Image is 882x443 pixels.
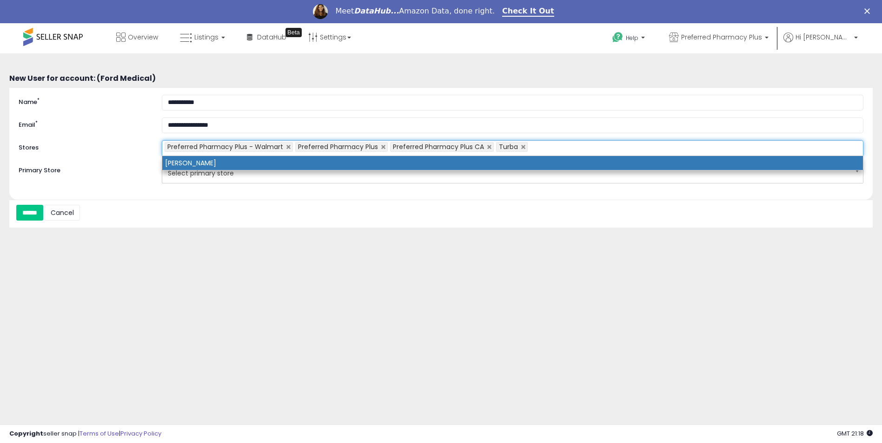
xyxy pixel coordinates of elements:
[837,429,873,438] span: 2025-09-11 21:18 GMT
[864,8,874,14] div: Close
[168,165,845,181] span: Select primary store
[12,140,155,152] label: Stores
[605,25,654,53] a: Help
[681,33,762,42] span: Preferred Pharmacy Plus
[796,33,851,42] span: Hi [PERSON_NAME]
[502,7,554,17] a: Check It Out
[783,33,858,53] a: Hi [PERSON_NAME]
[45,205,80,221] a: Cancel
[335,7,495,16] div: Meet Amazon Data, done right.
[162,156,863,170] li: [PERSON_NAME]
[9,429,43,438] strong: Copyright
[173,23,232,51] a: Listings
[612,32,623,43] i: Get Help
[354,7,399,15] i: DataHub...
[12,163,155,175] label: Primary Store
[240,23,293,51] a: DataHub
[313,4,328,19] img: Profile image for Georgie
[194,33,219,42] span: Listings
[167,142,283,151] span: Preferred Pharmacy Plus - Walmart
[301,23,358,51] a: Settings
[109,23,165,51] a: Overview
[9,74,873,83] h3: New User for account: (Ford Medical)
[626,34,638,42] span: Help
[12,95,155,107] label: Name
[12,117,155,130] label: Email
[393,142,484,151] span: Preferred Pharmacy Plus CA
[298,142,378,151] span: Preferred Pharmacy Plus
[9,430,161,438] div: seller snap | |
[662,23,776,53] a: Preferred Pharmacy Plus
[120,429,161,438] a: Privacy Policy
[499,142,518,151] span: Turba
[128,33,158,42] span: Overview
[257,33,286,42] span: DataHub
[80,429,119,438] a: Terms of Use
[285,28,302,37] div: Tooltip anchor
